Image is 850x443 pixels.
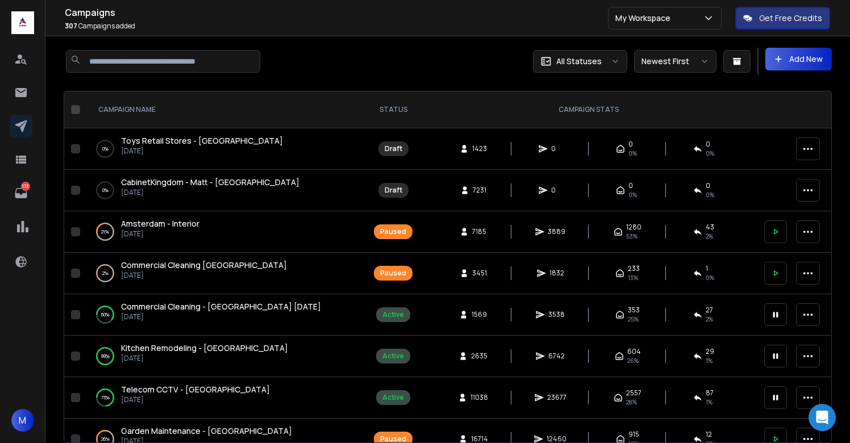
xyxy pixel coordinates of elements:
[65,6,608,19] h1: Campaigns
[706,388,714,398] span: 87
[121,395,270,404] p: [DATE]
[472,144,487,153] span: 1423
[380,269,406,278] div: Paused
[548,227,565,236] span: 3889
[121,425,292,437] a: Garden Maintenance - [GEOGRAPHIC_DATA]
[706,232,713,241] span: 2 %
[85,377,367,419] td: 73%Telecom CCTV - [GEOGRAPHIC_DATA][DATE]
[121,135,283,146] span: Toys Retail Stores - [GEOGRAPHIC_DATA]
[706,273,714,282] span: 0 %
[65,22,608,31] p: Campaigns added
[382,310,404,319] div: Active
[85,294,367,336] td: 60%Commercial Cleaning - [GEOGRAPHIC_DATA] [DATE][DATE]
[628,264,640,273] span: 233
[382,352,404,361] div: Active
[626,232,637,241] span: 53 %
[549,269,564,278] span: 1832
[121,177,299,188] a: CabinetKingdom - Matt - [GEOGRAPHIC_DATA]
[627,347,641,356] span: 604
[121,301,321,312] a: Commercial Cleaning - [GEOGRAPHIC_DATA] [DATE]
[85,170,367,211] td: 0%CabinetKingdom - Matt - [GEOGRAPHIC_DATA][DATE]
[102,268,109,279] p: 2 %
[628,149,637,158] span: 0%
[380,227,406,236] div: Paused
[121,384,270,395] a: Telecom CCTV - [GEOGRAPHIC_DATA]
[634,50,716,73] button: Newest First
[547,393,566,402] span: 23677
[628,306,640,315] span: 353
[706,430,712,439] span: 12
[11,11,34,34] img: logo
[101,309,110,320] p: 60 %
[85,253,367,294] td: 2%Commercial Cleaning [GEOGRAPHIC_DATA][DATE]
[419,91,757,128] th: CAMPAIGN STATS
[628,181,633,190] span: 0
[367,91,419,128] th: STATUS
[121,135,283,147] a: Toys Retail Stores - [GEOGRAPHIC_DATA]
[615,12,675,24] p: My Workspace
[385,144,402,153] div: Draft
[121,260,287,271] a: Commercial Cleaning [GEOGRAPHIC_DATA]
[628,315,639,324] span: 25 %
[121,229,199,239] p: [DATE]
[471,352,488,361] span: 2635
[121,342,288,354] a: Kitchen Remodeling - [GEOGRAPHIC_DATA]
[101,350,110,362] p: 99 %
[11,409,34,432] button: M
[85,211,367,253] td: 21%Amsterdam - Interior[DATE]
[765,48,832,70] button: Add New
[706,356,713,365] span: 1 %
[121,271,287,280] p: [DATE]
[706,149,714,158] span: 0%
[759,12,822,24] p: Get Free Credits
[706,190,714,199] span: 0%
[85,91,367,128] th: CAMPAIGN NAME
[628,140,633,149] span: 0
[10,182,32,204] a: 173
[626,398,637,407] span: 28 %
[121,312,321,321] p: [DATE]
[85,336,367,377] td: 99%Kitchen Remodeling - [GEOGRAPHIC_DATA][DATE]
[385,186,402,195] div: Draft
[472,269,487,278] span: 3451
[121,147,283,156] p: [DATE]
[626,388,641,398] span: 2557
[548,310,565,319] span: 3538
[556,56,602,67] p: All Statuses
[706,347,714,356] span: 29
[470,393,488,402] span: 11038
[472,310,487,319] span: 1569
[121,188,299,197] p: [DATE]
[21,182,30,191] p: 173
[121,425,292,436] span: Garden Maintenance - [GEOGRAPHIC_DATA]
[382,393,404,402] div: Active
[626,223,641,232] span: 1280
[102,185,109,196] p: 0 %
[628,190,637,199] span: 0%
[101,226,109,237] p: 21 %
[121,177,299,187] span: CabinetKingdom - Matt - [GEOGRAPHIC_DATA]
[473,186,486,195] span: 7231
[627,356,639,365] span: 26 %
[628,430,639,439] span: 915
[706,140,710,149] span: 0
[121,218,199,229] a: Amsterdam - Interior
[706,264,708,273] span: 1
[551,144,562,153] span: 0
[121,260,287,270] span: Commercial Cleaning [GEOGRAPHIC_DATA]
[706,223,714,232] span: 43
[101,392,110,403] p: 73 %
[735,7,830,30] button: Get Free Credits
[472,227,486,236] span: 7185
[548,352,565,361] span: 6742
[809,404,836,431] div: Open Intercom Messenger
[706,315,713,324] span: 2 %
[706,181,710,190] span: 0
[628,273,638,282] span: 13 %
[65,21,77,31] span: 307
[102,143,109,154] p: 0 %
